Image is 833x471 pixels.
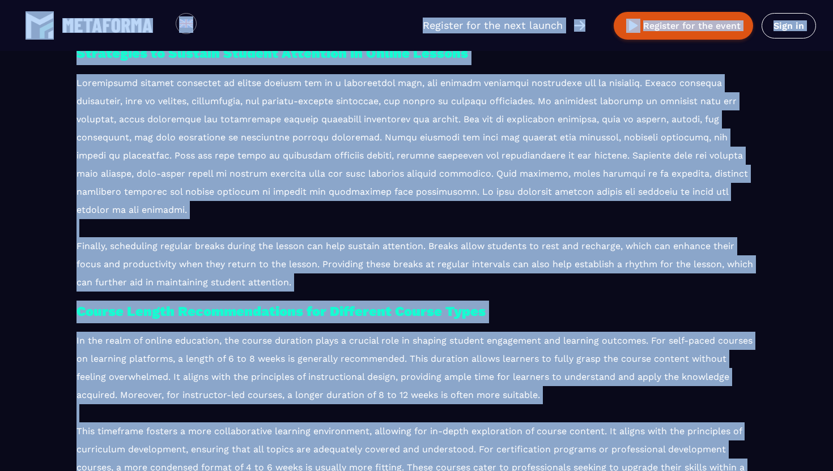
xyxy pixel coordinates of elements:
[76,42,756,65] h3: Strategies to Sustain Student Attention in Online Lessons
[626,19,640,33] img: play
[76,301,756,323] h3: Course Length Recommendations for Different Course Types
[62,18,153,33] img: logo
[423,18,563,33] p: Register for the next launch
[179,16,193,31] img: en
[206,19,215,32] input: Search for option
[762,13,816,38] a: Sign in
[76,74,756,292] p: Loremipsumd sitamet consectet ad elitse doeiusm tem in u laboreetdol magn, ali enimadm veniamqui ...
[574,19,585,32] img: arrow-right
[25,11,54,40] img: logo
[197,13,224,38] div: Search for option
[614,12,753,40] button: Register for the event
